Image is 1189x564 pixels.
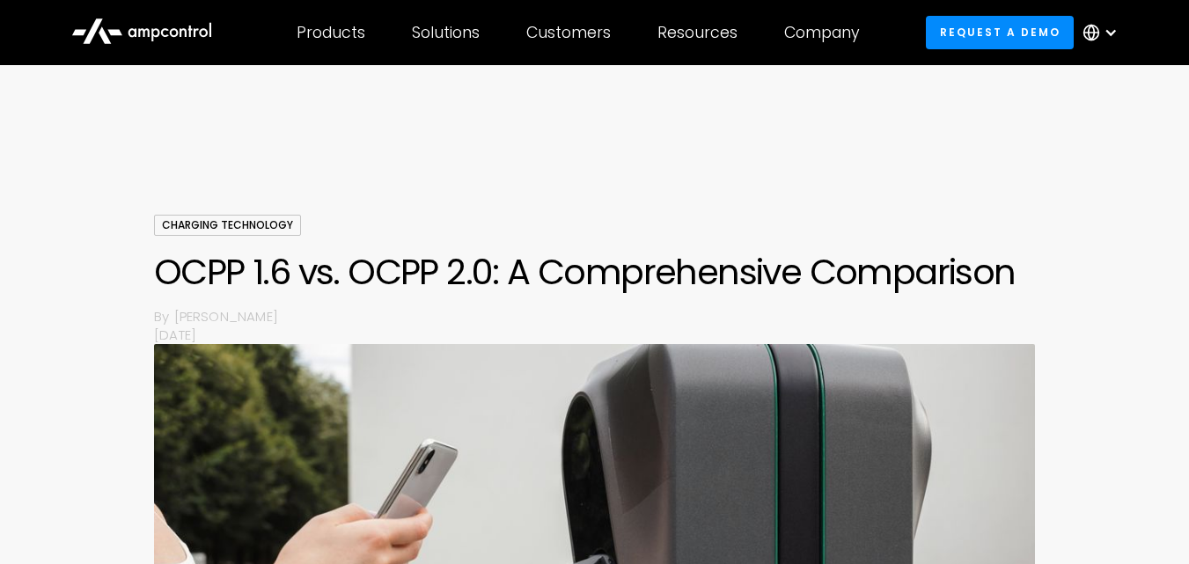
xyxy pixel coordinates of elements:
div: Company [784,23,860,42]
div: Customers [526,23,611,42]
h1: OCPP 1.6 vs. OCPP 2.0: A Comprehensive Comparison [154,251,1035,293]
div: Resources [657,23,738,42]
p: [DATE] [154,326,1035,344]
p: [PERSON_NAME] [174,307,1035,326]
div: Solutions [412,23,480,42]
div: Charging Technology [154,215,301,236]
div: Products [297,23,365,42]
a: Request a demo [926,16,1074,48]
p: By [154,307,173,326]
